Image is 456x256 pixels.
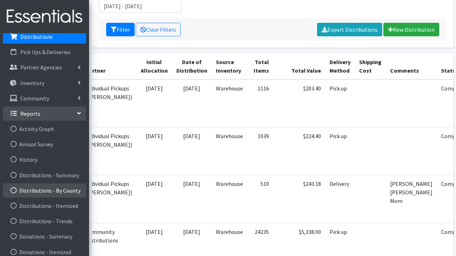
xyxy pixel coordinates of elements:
[247,53,273,79] th: Total Items
[3,122,86,136] a: Activity Graph
[3,76,86,90] a: Inventory
[172,79,212,127] td: [DATE]
[20,48,71,56] p: Pick Ups & Deliveries
[3,45,86,59] a: Pick Ups & Deliveries
[3,183,86,198] a: Distributions - By County
[172,53,212,79] th: Date of Distribution
[20,79,44,87] p: Inventory
[82,53,136,79] th: Partner
[3,168,86,182] a: Distributions - Summary
[247,79,273,127] td: 1116
[3,91,86,105] a: Community
[3,214,86,228] a: Distributions - Trends
[355,53,386,79] th: Shipping Cost
[136,23,181,36] a: Clear Filters
[20,64,62,71] p: Partner Agencies
[3,5,86,28] img: HumanEssentials
[325,53,355,79] th: Delivery Method
[136,79,172,127] td: [DATE]
[212,79,247,127] td: Warehouse
[317,23,382,36] a: Export Distributions
[386,53,437,79] th: Comments
[3,137,86,151] a: Annual Survey
[20,95,49,102] p: Community
[247,127,273,175] td: 1039
[273,127,325,175] td: $224.40
[136,175,172,223] td: [DATE]
[3,60,86,74] a: Partner Agencies
[247,175,273,223] td: 510
[136,53,172,79] th: Initial Allocation
[3,106,86,121] a: Reports
[20,33,53,40] p: Distributions
[20,110,40,117] p: Reports
[273,175,325,223] td: $243.18
[136,127,172,175] td: [DATE]
[273,79,325,127] td: $203.40
[212,53,247,79] th: Source Inventory
[383,23,439,36] a: New Distribution
[212,127,247,175] td: Warehouse
[82,79,136,127] td: Individual Pickups ([PERSON_NAME])
[212,175,247,223] td: Warehouse
[3,199,86,213] a: Distributions - Itemized
[3,152,86,167] a: History
[273,53,325,79] th: Total Value
[325,79,355,127] td: Pick up
[172,127,212,175] td: [DATE]
[386,175,437,223] td: [PERSON_NAME] [PERSON_NAME] Mom
[3,30,86,44] a: Distributions
[3,229,86,244] a: Donations - Summary
[82,175,136,223] td: Individual Pickups ([PERSON_NAME])
[325,127,355,175] td: Pick up
[82,127,136,175] td: Individual Pickups ([PERSON_NAME])
[106,23,135,36] button: Filter
[325,175,355,223] td: Delivery
[172,175,212,223] td: [DATE]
